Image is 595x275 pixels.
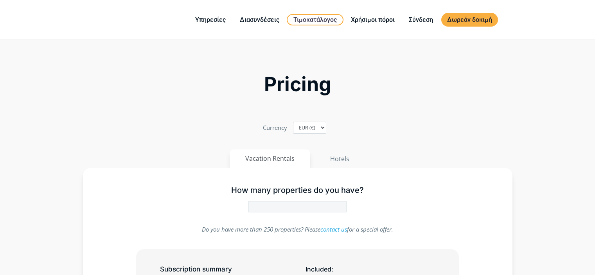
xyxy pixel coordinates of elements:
[500,15,519,25] a: Αλλαγή σε
[136,224,459,235] p: Do you have more than 250 properties? Please for a special offer.
[263,122,287,133] label: Currency
[287,14,343,25] a: Τιμοκατάλογος
[234,15,285,25] a: Διασυνδέσεις
[189,15,232,25] a: Υπηρεσίες
[160,264,289,274] h5: Subscription summary
[345,15,401,25] a: Χρήσιμοι πόροι
[314,149,365,168] button: Hotels
[403,15,439,25] a: Σύνδεση
[441,13,498,27] a: Δωρεάν δοκιμή
[136,185,459,195] h5: How many properties do you have?
[230,149,310,168] button: Vacation Rentals
[306,265,331,273] span: Included
[83,75,512,93] h2: Pricing
[320,225,347,233] a: contact us
[306,264,435,274] h5: :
